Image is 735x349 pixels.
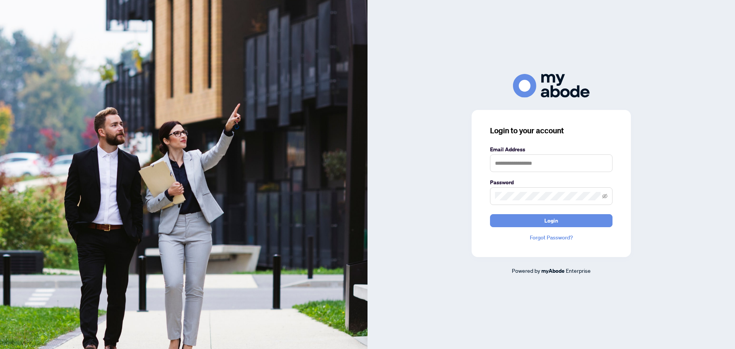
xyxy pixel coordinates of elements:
[490,125,612,136] h3: Login to your account
[512,267,540,274] span: Powered by
[566,267,591,274] span: Enterprise
[541,267,565,275] a: myAbode
[602,193,608,199] span: eye-invisible
[490,178,612,187] label: Password
[513,74,590,97] img: ma-logo
[544,215,558,227] span: Login
[490,145,612,154] label: Email Address
[490,233,612,242] a: Forgot Password?
[490,214,612,227] button: Login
